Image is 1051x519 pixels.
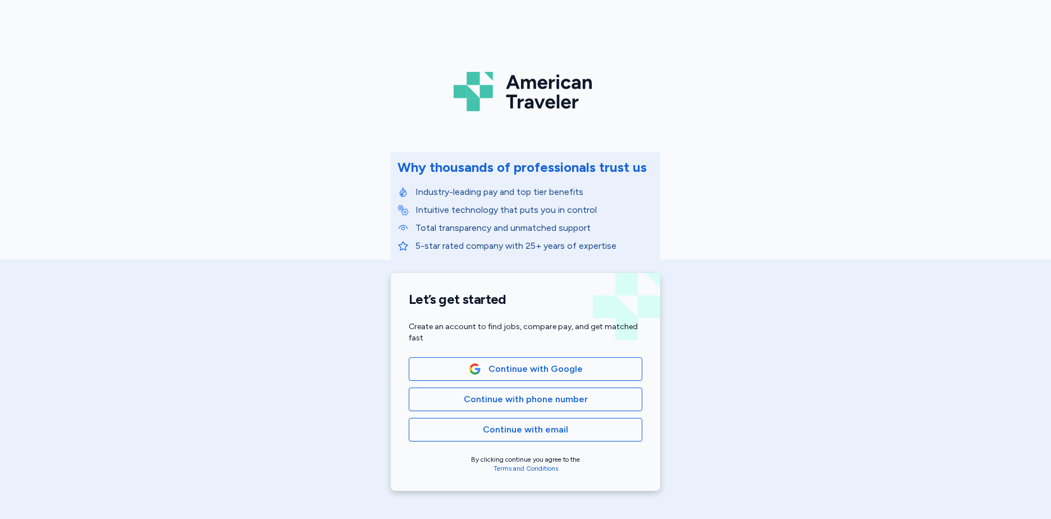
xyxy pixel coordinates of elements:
[409,291,642,308] h1: Let’s get started
[409,321,642,344] div: Create an account to find jobs, compare pay, and get matched fast
[409,357,642,381] button: Google LogoContinue with Google
[493,465,558,472] a: Terms and Conditions
[464,393,588,406] span: Continue with phone number
[415,239,654,253] p: 5-star rated company with 25+ years of expertise
[454,67,597,116] img: Logo
[415,185,654,199] p: Industry-leading pay and top tier benefits
[409,418,642,441] button: Continue with email
[397,158,647,176] div: Why thousands of professionals trust us
[409,388,642,411] button: Continue with phone number
[409,455,642,473] div: By clicking continue you agree to the
[488,362,583,376] span: Continue with Google
[469,363,481,375] img: Google Logo
[483,423,568,436] span: Continue with email
[415,203,654,217] p: Intuitive technology that puts you in control
[415,221,654,235] p: Total transparency and unmatched support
